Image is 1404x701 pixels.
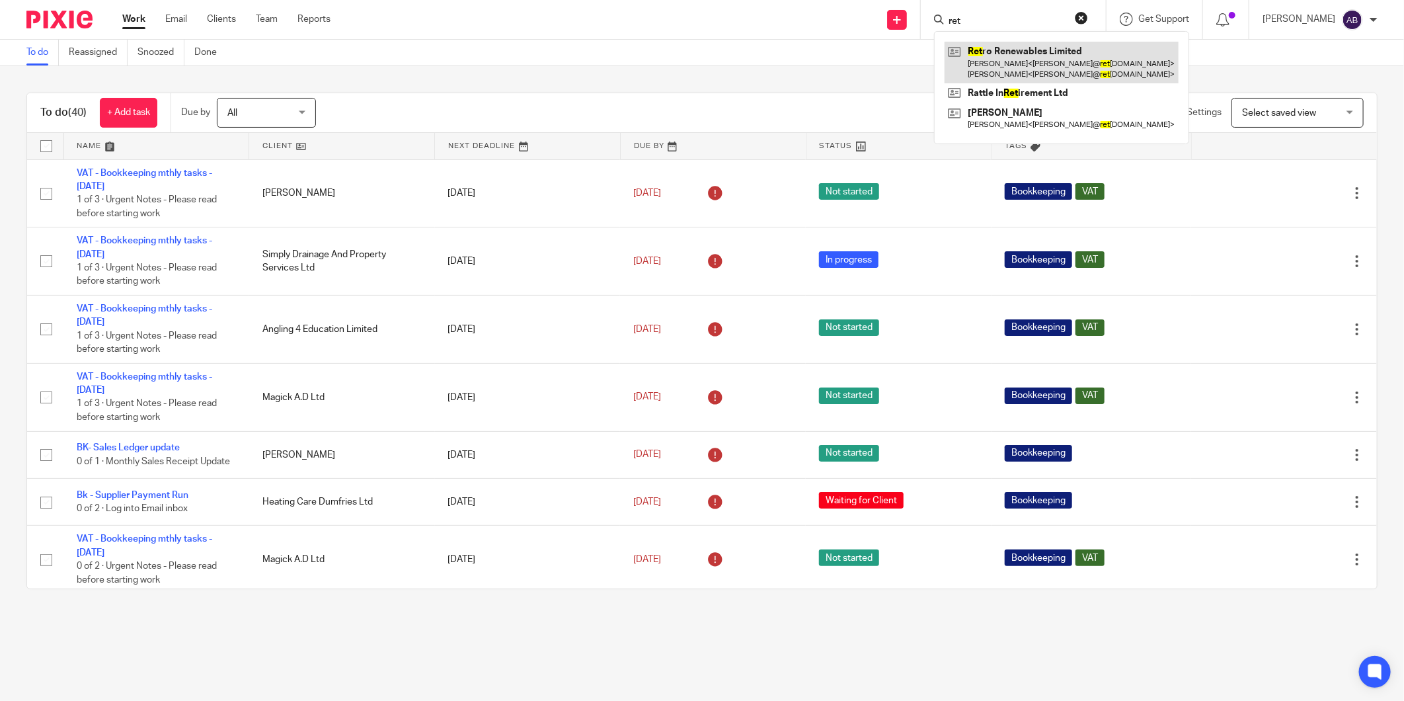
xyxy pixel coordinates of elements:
[819,388,879,404] span: Not started
[26,40,59,65] a: To do
[819,550,879,566] span: Not started
[435,363,621,431] td: [DATE]
[1005,445,1072,462] span: Bookkeeping
[1005,550,1072,566] span: Bookkeeping
[1005,142,1027,149] span: Tags
[249,526,435,594] td: Magick A.D Ltd
[633,393,661,402] span: [DATE]
[122,13,145,26] a: Work
[435,526,621,594] td: [DATE]
[1005,183,1072,200] span: Bookkeeping
[69,40,128,65] a: Reassigned
[819,445,879,462] span: Not started
[1165,108,1222,117] span: View Settings
[249,479,435,526] td: Heating Care Dumfries Ltd
[633,257,661,266] span: [DATE]
[1075,319,1105,336] span: VAT
[819,183,879,200] span: Not started
[249,159,435,227] td: [PERSON_NAME]
[77,263,217,286] span: 1 of 3 · Urgent Notes - Please read before starting work
[633,555,661,564] span: [DATE]
[68,107,87,118] span: (40)
[1075,183,1105,200] span: VAT
[26,11,93,28] img: Pixie
[1075,251,1105,268] span: VAT
[77,399,217,423] span: 1 of 3 · Urgent Notes - Please read before starting work
[181,106,210,119] p: Due by
[1005,251,1072,268] span: Bookkeeping
[1075,550,1105,566] span: VAT
[435,227,621,296] td: [DATE]
[77,236,212,259] a: VAT - Bookkeeping mthly tasks - [DATE]
[633,325,661,334] span: [DATE]
[137,40,184,65] a: Snoozed
[77,169,212,191] a: VAT - Bookkeeping mthly tasks - [DATE]
[1005,492,1072,509] span: Bookkeeping
[249,363,435,431] td: Magick A.D Ltd
[633,188,661,198] span: [DATE]
[1263,13,1335,26] p: [PERSON_NAME]
[77,304,212,327] a: VAT - Bookkeeping mthly tasks - [DATE]
[77,491,188,500] a: Bk - Supplier Payment Run
[633,497,661,507] span: [DATE]
[77,372,212,395] a: VAT - Bookkeeping mthly tasks - [DATE]
[249,227,435,296] td: Simply Drainage And Property Services Ltd
[947,16,1066,28] input: Search
[633,450,661,460] span: [DATE]
[165,13,187,26] a: Email
[1242,108,1316,118] span: Select saved view
[77,195,217,218] span: 1 of 3 · Urgent Notes - Please read before starting work
[819,251,878,268] span: In progress
[77,534,212,557] a: VAT - Bookkeeping mthly tasks - [DATE]
[77,457,230,466] span: 0 of 1 · Monthly Sales Receipt Update
[1005,319,1072,336] span: Bookkeeping
[435,431,621,478] td: [DATE]
[40,106,87,120] h1: To do
[435,296,621,364] td: [DATE]
[435,159,621,227] td: [DATE]
[297,13,331,26] a: Reports
[77,561,217,585] span: 0 of 2 · Urgent Notes - Please read before starting work
[1075,388,1105,404] span: VAT
[194,40,227,65] a: Done
[77,331,217,354] span: 1 of 3 · Urgent Notes - Please read before starting work
[227,108,237,118] span: All
[249,431,435,478] td: [PERSON_NAME]
[1138,15,1189,24] span: Get Support
[819,492,904,509] span: Waiting for Client
[435,479,621,526] td: [DATE]
[207,13,236,26] a: Clients
[1342,9,1363,30] img: svg%3E
[100,98,157,128] a: + Add task
[1075,11,1088,24] button: Clear
[1005,388,1072,404] span: Bookkeeping
[819,319,879,336] span: Not started
[77,504,188,513] span: 0 of 2 · Log into Email inbox
[77,443,180,452] a: BK- Sales Ledger update
[249,296,435,364] td: Angling 4 Education Limited
[256,13,278,26] a: Team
